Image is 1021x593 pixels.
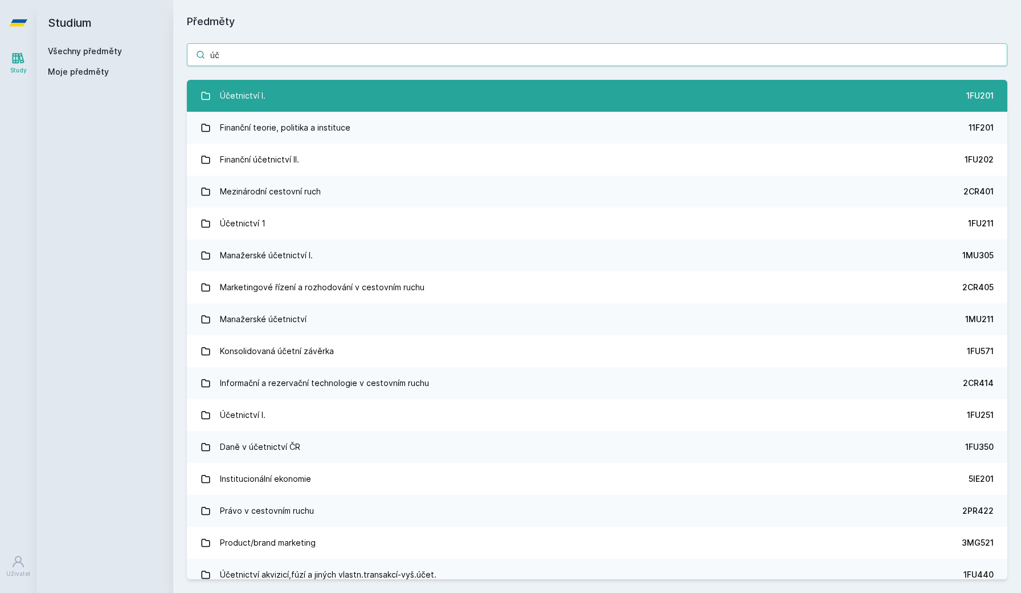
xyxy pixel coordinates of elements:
[187,527,1007,559] a: Product/brand marketing 3MG521
[965,441,994,453] div: 1FU350
[967,409,994,421] div: 1FU251
[187,303,1007,335] a: Manažerské účetnictví 1MU211
[220,531,316,554] div: Product/brand marketing
[2,549,34,584] a: Uživatel
[187,367,1007,399] a: Informační a rezervační technologie v cestovním ruchu 2CR414
[187,335,1007,367] a: Konsolidovaná účetní závěrka 1FU571
[187,495,1007,527] a: Právo v cestovním ruchu 2PR422
[969,473,994,485] div: 5IE201
[968,218,994,229] div: 1FU211
[6,570,30,578] div: Uživatel
[187,239,1007,271] a: Manažerské účetnictví I. 1MU305
[187,43,1007,66] input: Název nebo ident předmětu…
[187,176,1007,208] a: Mezinárodní cestovní ruch 2CR401
[962,250,994,261] div: 1MU305
[220,84,266,107] div: Účetnictví I.
[965,154,994,165] div: 1FU202
[2,46,34,80] a: Study
[220,372,429,395] div: Informační a rezervační technologie v cestovním ruchu
[220,468,311,490] div: Institucionální ekonomie
[965,314,994,325] div: 1MU211
[187,463,1007,495] a: Institucionální ekonomie 5IE201
[220,499,314,522] div: Právo v cestovním ruchu
[962,537,994,549] div: 3MG521
[220,276,424,299] div: Marketingové řízení a rozhodování v cestovním ruchu
[963,377,994,389] div: 2CR414
[220,180,321,203] div: Mezinárodní cestovní ruch
[220,563,436,586] div: Účetnictví akvizicí,fúzí a jiných vlastn.transakcí-vyš.účet.
[187,559,1007,591] a: Účetnictví akvizicí,fúzí a jiných vlastn.transakcí-vyš.účet. 1FU440
[10,66,27,75] div: Study
[220,340,334,363] div: Konsolidovaná účetní závěrka
[187,208,1007,239] a: Účetnictví 1 1FU211
[187,80,1007,112] a: Účetnictví I. 1FU201
[966,90,994,101] div: 1FU201
[187,399,1007,431] a: Účetnictví I. 1FU251
[48,46,122,56] a: Všechny předměty
[962,282,994,293] div: 2CR405
[220,308,307,331] div: Manažerské účetnictví
[220,116,350,139] div: Finanční teorie, politika a instituce
[187,271,1007,303] a: Marketingové řízení a rozhodování v cestovním ruchu 2CR405
[187,14,1007,30] h1: Předměty
[220,212,266,235] div: Účetnictví 1
[967,346,994,357] div: 1FU571
[962,505,994,517] div: 2PR422
[969,122,994,133] div: 11F201
[187,431,1007,463] a: Daně v účetnictví ČR 1FU350
[187,144,1007,176] a: Finanční účetnictví II. 1FU202
[963,569,994,580] div: 1FU440
[220,244,313,267] div: Manažerské účetnictví I.
[48,66,109,78] span: Moje předměty
[963,186,994,197] div: 2CR401
[187,112,1007,144] a: Finanční teorie, politika a instituce 11F201
[220,148,299,171] div: Finanční účetnictví II.
[220,436,300,458] div: Daně v účetnictví ČR
[220,404,266,427] div: Účetnictví I.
